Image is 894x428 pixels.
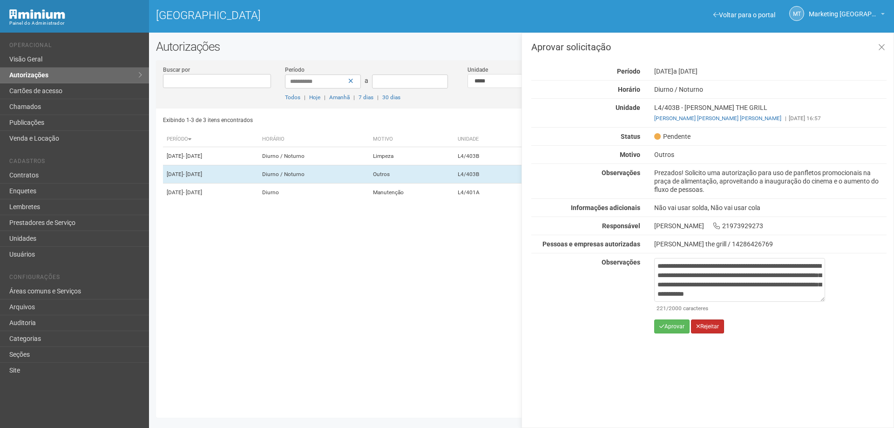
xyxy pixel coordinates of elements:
td: REI DO BACALHAU [519,183,639,202]
a: Marketing [GEOGRAPHIC_DATA] [809,12,885,19]
h1: [GEOGRAPHIC_DATA] [156,9,515,21]
div: Não vai usar solda, Não vai usar cola [647,204,894,212]
li: Cadastros [9,158,142,168]
span: Marketing Taquara Plaza [809,1,879,18]
button: Rejeitar [691,319,724,333]
span: | [304,94,305,101]
span: 221 [657,305,666,312]
strong: Responsável [602,222,640,230]
td: Diurno [258,183,369,202]
span: | [324,94,325,101]
a: 7 dias [359,94,373,101]
strong: Período [617,68,640,75]
span: a [365,77,368,84]
a: Fechar [872,38,891,58]
span: - [DATE] [183,171,202,177]
div: [DATE] 16:57 [654,114,887,122]
label: Unidade [467,66,488,74]
strong: Observações [602,169,640,177]
td: BILLY THE GRILL [519,165,639,183]
a: [PERSON_NAME] [PERSON_NAME] [PERSON_NAME] [654,115,781,122]
label: Buscar por [163,66,190,74]
strong: Informações adicionais [571,204,640,211]
div: Prezados! Solicito uma autorização para uso de panfletos promocionais na praça de alimentação, ap... [647,169,894,194]
th: Unidade [454,132,519,147]
a: 30 dias [382,94,400,101]
div: [DATE] [647,67,894,75]
a: Voltar para o portal [713,11,775,19]
h2: Autorizações [156,40,887,54]
div: L4/403B - [PERSON_NAME] THE GRILL [647,103,894,122]
td: Outros [369,165,454,183]
img: Minium [9,9,65,19]
td: Diurno / Noturno [258,147,369,165]
div: /2000 caracteres [657,304,823,313]
li: Operacional [9,42,142,52]
div: Exibindo 1-3 de 3 itens encontrados [163,113,519,127]
li: Configurações [9,274,142,284]
th: Empresa [519,132,639,147]
strong: Pessoas e empresas autorizadas [542,240,640,248]
div: [PERSON_NAME] the grill / 14286426769 [654,240,887,248]
span: | [353,94,355,101]
div: [PERSON_NAME] 21973929273 [647,222,894,230]
strong: Motivo [620,151,640,158]
td: Manutenção [369,183,454,202]
div: Diurno / Noturno [647,85,894,94]
button: Aprovar [654,319,690,333]
span: a [DATE] [673,68,698,75]
td: [DATE] [163,183,258,202]
td: BILLY THE GRILL [519,147,639,165]
strong: Status [621,133,640,140]
td: Diurno / Noturno [258,165,369,183]
td: Limpeza [369,147,454,165]
td: L4/403B [454,147,519,165]
td: L4/403B [454,165,519,183]
a: Hoje [309,94,320,101]
span: - [DATE] [183,153,202,159]
span: | [785,115,786,122]
th: Motivo [369,132,454,147]
div: Painel do Administrador [9,19,142,27]
div: Outros [647,150,894,159]
td: [DATE] [163,147,258,165]
strong: Observações [602,258,640,266]
td: [DATE] [163,165,258,183]
label: Período [285,66,305,74]
th: Horário [258,132,369,147]
a: Todos [285,94,300,101]
strong: Horário [618,86,640,93]
strong: Unidade [616,104,640,111]
span: | [377,94,379,101]
h3: Aprovar solicitação [531,42,887,52]
a: MT [789,6,804,21]
a: Amanhã [329,94,350,101]
th: Período [163,132,258,147]
td: L4/401A [454,183,519,202]
span: - [DATE] [183,189,202,196]
span: Pendente [654,132,691,141]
